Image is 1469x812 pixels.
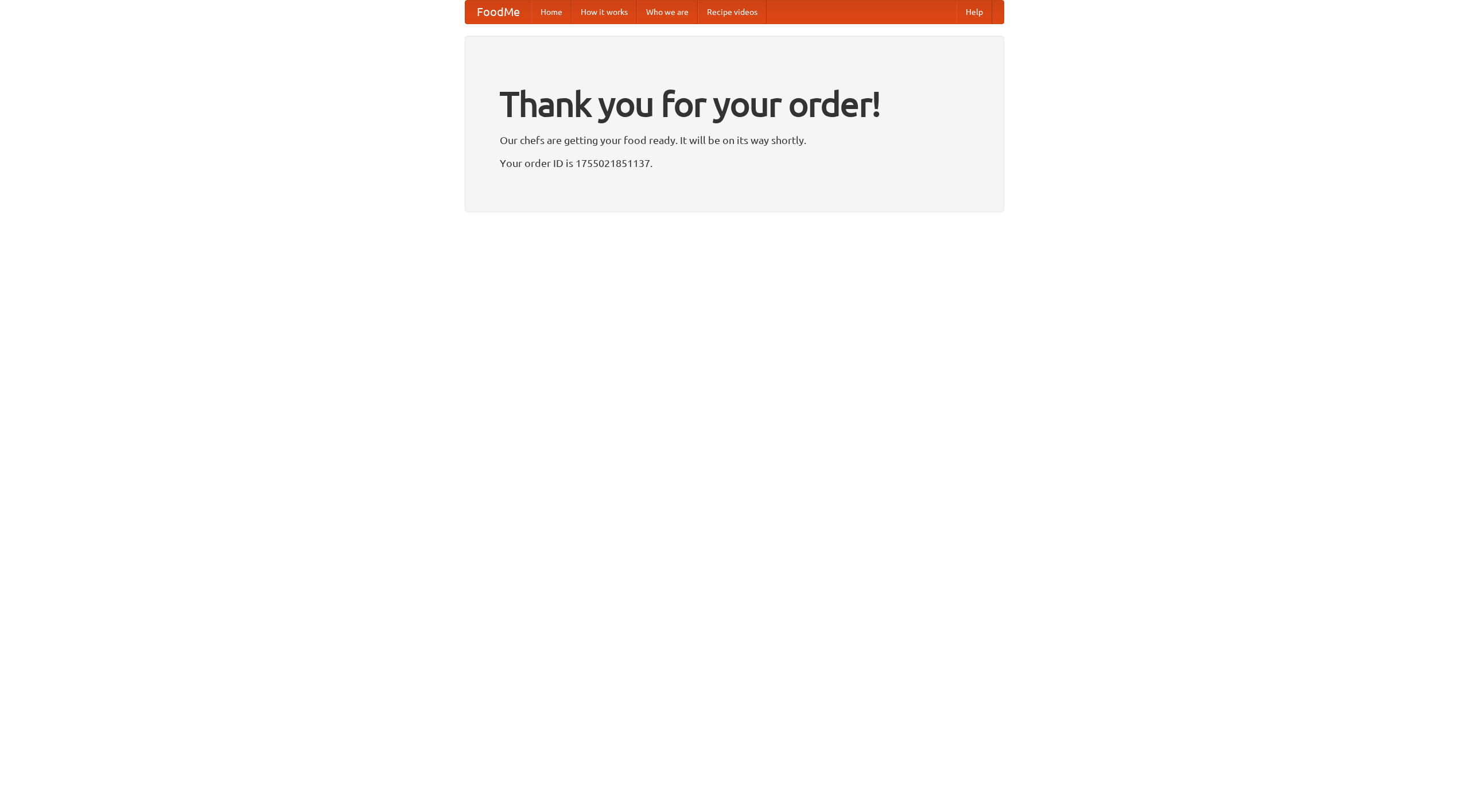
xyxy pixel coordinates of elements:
a: How it works [572,1,637,24]
a: FoodMe [465,1,531,24]
a: Help [957,1,992,24]
a: Recipe videos [698,1,767,24]
p: Your order ID is 1755021851137. [500,154,969,172]
a: Who we are [637,1,698,24]
a: Home [531,1,572,24]
p: Our chefs are getting your food ready. It will be on its way shortly. [500,131,969,149]
h1: Thank you for your order! [500,76,969,131]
